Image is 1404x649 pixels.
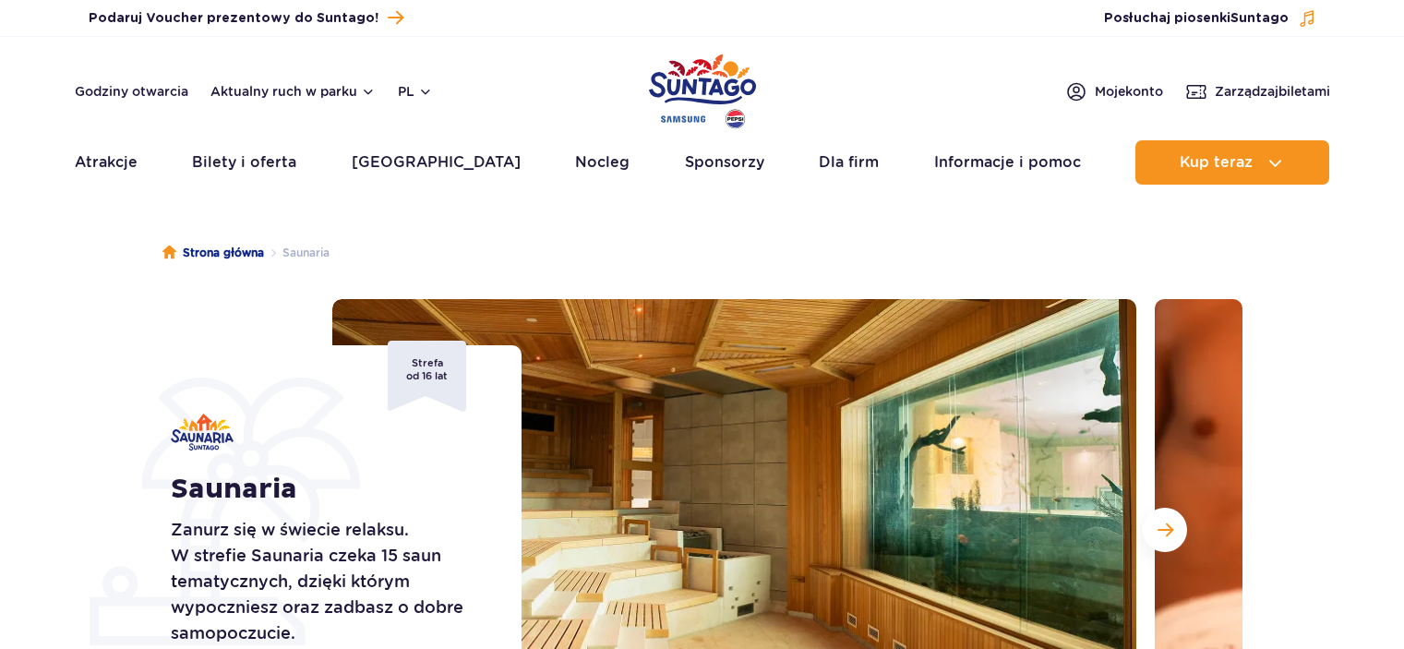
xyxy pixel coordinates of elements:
[89,6,403,30] a: Podaruj Voucher prezentowy do Suntago!
[171,517,480,646] p: Zanurz się w świecie relaksu. W strefie Saunaria czeka 15 saun tematycznych, dzięki którym wypocz...
[1104,9,1289,28] span: Posłuchaj piosenki
[649,46,756,131] a: Park of Poland
[171,414,234,451] img: Saunaria
[1095,82,1163,101] span: Moje konto
[819,140,879,185] a: Dla firm
[1180,154,1253,171] span: Kup teraz
[1185,80,1330,102] a: Zarządzajbiletami
[75,140,138,185] a: Atrakcje
[264,244,330,262] li: Saunaria
[75,82,188,101] a: Godziny otwarcia
[575,140,630,185] a: Nocleg
[388,341,466,412] div: Strefa od 16 lat
[1065,80,1163,102] a: Mojekonto
[1215,82,1330,101] span: Zarządzaj biletami
[171,473,480,506] h1: Saunaria
[685,140,764,185] a: Sponsorzy
[89,9,378,28] span: Podaruj Voucher prezentowy do Suntago!
[398,82,433,101] button: pl
[1230,12,1289,25] span: Suntago
[352,140,521,185] a: [GEOGRAPHIC_DATA]
[192,140,296,185] a: Bilety i oferta
[1135,140,1329,185] button: Kup teraz
[162,244,264,262] a: Strona główna
[210,84,376,99] button: Aktualny ruch w parku
[1104,9,1316,28] button: Posłuchaj piosenkiSuntago
[1143,508,1187,552] button: Następny slajd
[934,140,1081,185] a: Informacje i pomoc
